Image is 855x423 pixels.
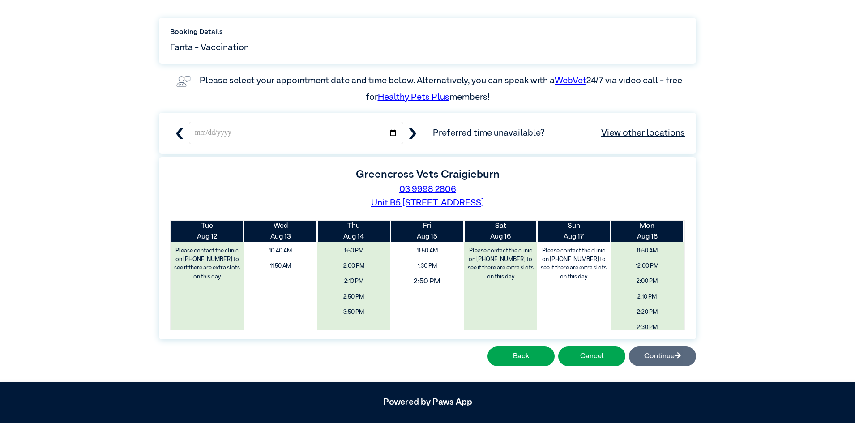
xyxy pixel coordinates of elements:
[614,275,681,288] span: 2:00 PM
[321,244,388,257] span: 1:50 PM
[170,27,685,38] label: Booking Details
[247,244,314,257] span: 10:40 AM
[390,221,464,242] th: Aug 15
[321,260,388,273] span: 2:00 PM
[356,169,500,180] label: Greencross Vets Craigieburn
[247,260,314,273] span: 11:50 AM
[170,41,249,54] span: Fanta - Vaccination
[393,244,461,257] span: 11:50 AM
[614,321,681,334] span: 2:30 PM
[171,221,244,242] th: Aug 12
[399,185,456,194] a: 03 9998 2806
[614,306,681,319] span: 2:20 PM
[555,76,586,85] a: WebVet
[317,221,391,242] th: Aug 14
[601,126,685,140] a: View other locations
[464,221,537,242] th: Aug 16
[321,306,388,319] span: 3:50 PM
[371,198,484,207] a: Unit B5 [STREET_ADDRESS]
[393,260,461,273] span: 1:30 PM
[558,346,625,366] button: Cancel
[614,260,681,273] span: 12:00 PM
[537,221,611,242] th: Aug 17
[244,221,317,242] th: Aug 13
[465,244,536,283] label: Please contact the clinic on [PHONE_NUMBER] to see if there are extra slots on this day
[173,73,194,90] img: vet
[378,93,449,102] a: Healthy Pets Plus
[614,291,681,303] span: 2:10 PM
[321,275,388,288] span: 2:10 PM
[433,126,685,140] span: Preferred time unavailable?
[487,346,555,366] button: Back
[200,76,684,101] label: Please select your appointment date and time below. Alternatively, you can speak with a 24/7 via ...
[159,397,696,407] h5: Powered by Paws App
[614,244,681,257] span: 11:50 AM
[384,273,471,290] span: 2:50 PM
[321,291,388,303] span: 2:50 PM
[171,244,243,283] label: Please contact the clinic on [PHONE_NUMBER] to see if there are extra slots on this day
[538,244,610,283] label: Please contact the clinic on [PHONE_NUMBER] to see if there are extra slots on this day
[611,221,684,242] th: Aug 18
